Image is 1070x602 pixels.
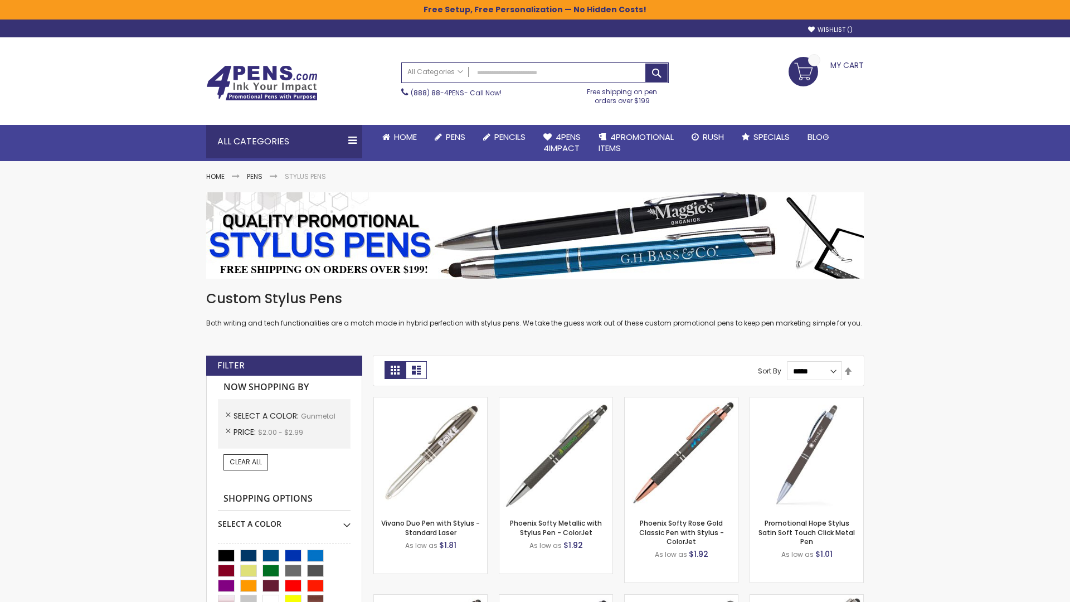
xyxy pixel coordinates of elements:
img: Promotional Hope Stylus Satin Soft Touch Click Metal Pen-Gunmetal [750,397,863,511]
span: As low as [781,550,814,559]
a: Vivano Duo Pen with Stylus - Standard Laser [381,518,480,537]
span: Clear All [230,457,262,467]
label: Sort By [758,366,781,376]
img: Phoenix Softy Rose Gold Classic Pen with Stylus - ColorJet-Gunmetal [625,397,738,511]
img: 4Pens Custom Pens and Promotional Products [206,65,318,101]
a: Pens [426,125,474,149]
a: Specials [733,125,799,149]
a: Phoenix Softy Rose Gold Classic Pen with Stylus - ColorJet-Gunmetal [625,397,738,406]
span: 4Pens 4impact [543,131,581,154]
span: Pencils [494,131,526,143]
span: - Call Now! [411,88,502,98]
a: Pencils [474,125,534,149]
a: 4Pens4impact [534,125,590,161]
div: Free shipping on pen orders over $199 [576,83,669,105]
h1: Custom Stylus Pens [206,290,864,308]
strong: Filter [217,360,245,372]
div: Select A Color [218,511,351,530]
a: Home [206,172,225,181]
a: Pens [247,172,262,181]
strong: Now Shopping by [218,376,351,399]
span: Specials [753,131,790,143]
a: Wishlist [808,26,853,34]
a: Vivano Duo Pen with Stylus - Standard Laser-Gunmetal [374,397,487,406]
a: Blog [799,125,838,149]
span: Gunmetal [301,411,335,421]
span: Pens [446,131,465,143]
strong: Grid [385,361,406,379]
div: All Categories [206,125,362,158]
a: Clear All [223,454,268,470]
img: Phoenix Softy Metallic with Stylus Pen - ColorJet-Gunmetal [499,397,612,511]
span: As low as [529,541,562,550]
span: $1.92 [689,548,708,560]
a: (888) 88-4PENS [411,88,464,98]
a: Phoenix Softy Metallic with Stylus Pen - ColorJet [510,518,602,537]
span: Select A Color [234,410,301,421]
a: Promotional Hope Stylus Satin Soft Touch Click Metal Pen-Gunmetal [750,397,863,406]
a: Phoenix Softy Rose Gold Classic Pen with Stylus - ColorJet [639,518,724,546]
span: All Categories [407,67,463,76]
a: 4PROMOTIONALITEMS [590,125,683,161]
div: Both writing and tech functionalities are a match made in hybrid perfection with stylus pens. We ... [206,290,864,328]
img: Vivano Duo Pen with Stylus - Standard Laser-Gunmetal [374,397,487,511]
span: Blog [808,131,829,143]
a: Promotional Hope Stylus Satin Soft Touch Click Metal Pen [758,518,855,546]
img: Stylus Pens [206,192,864,279]
span: As low as [655,550,687,559]
span: Price [234,426,258,438]
a: All Categories [402,63,469,81]
a: Phoenix Softy Metallic with Stylus Pen - ColorJet-Gunmetal [499,397,612,406]
span: $2.00 - $2.99 [258,428,303,437]
span: Rush [703,131,724,143]
span: $1.01 [815,548,833,560]
strong: Stylus Pens [285,172,326,181]
span: 4PROMOTIONAL ITEMS [599,131,674,154]
span: $1.81 [439,540,456,551]
a: Home [373,125,426,149]
span: $1.92 [563,540,583,551]
span: As low as [405,541,437,550]
a: Rush [683,125,733,149]
strong: Shopping Options [218,487,351,511]
span: Home [394,131,417,143]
